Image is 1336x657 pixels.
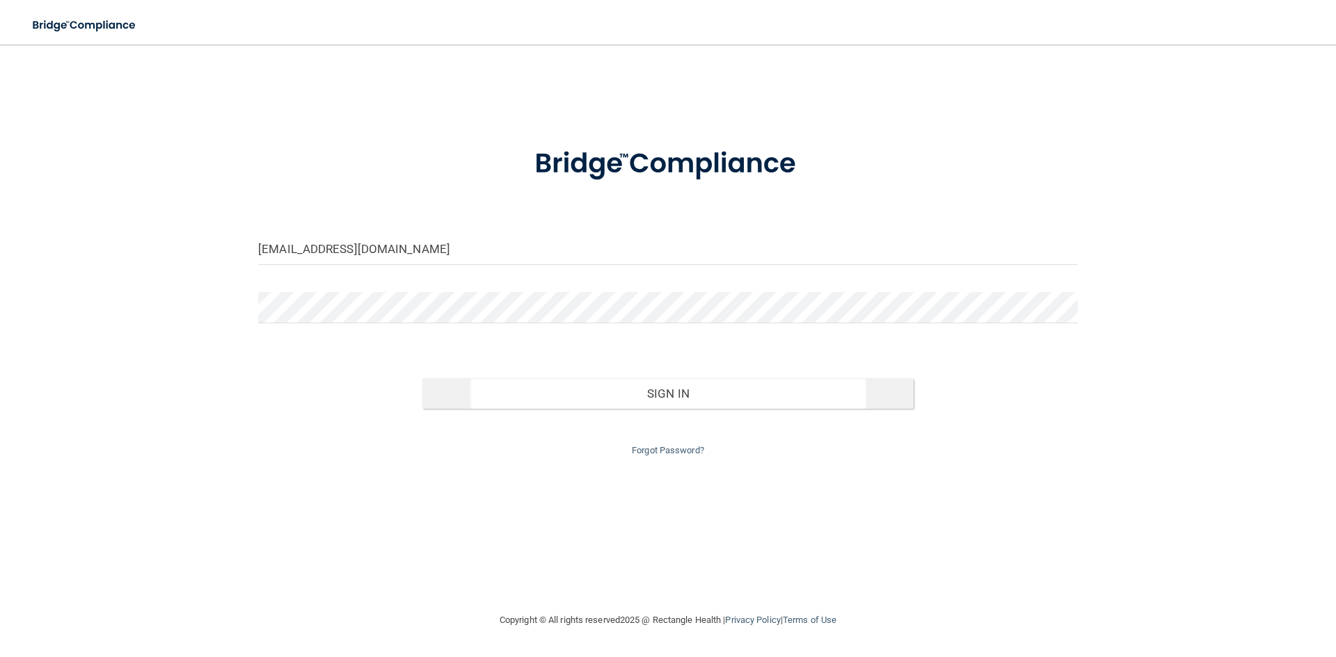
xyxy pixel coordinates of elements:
[414,598,922,642] div: Copyright © All rights reserved 2025 @ Rectangle Health | |
[422,378,914,409] button: Sign In
[725,615,780,625] a: Privacy Policy
[632,445,704,455] a: Forgot Password?
[506,128,830,200] img: bridge_compliance_login_screen.278c3ca4.svg
[21,11,149,40] img: bridge_compliance_login_screen.278c3ca4.svg
[783,615,836,625] a: Terms of Use
[258,234,1078,265] input: Email
[1095,558,1319,614] iframe: Drift Widget Chat Controller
